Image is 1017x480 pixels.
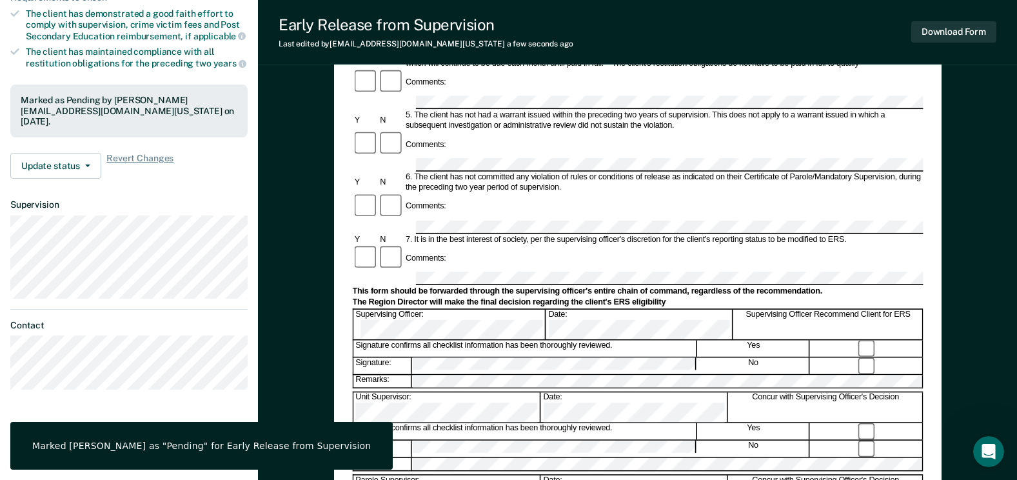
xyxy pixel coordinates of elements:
[973,436,1004,467] iframe: Intercom live chat
[698,341,810,357] div: Yes
[404,77,448,88] div: Comments:
[697,358,809,374] div: No
[352,298,923,308] div: The Region Director will make the final decision regarding the client's ERS eligibility
[10,320,248,331] dt: Contact
[353,341,696,357] div: Signature confirms all checklist information has been thoroughly reviewed.
[279,15,573,34] div: Early Release from Supervision
[378,177,404,188] div: N
[911,21,996,43] button: Download Form
[353,457,412,470] div: Remarks:
[353,441,411,457] div: Signature:
[378,235,404,245] div: N
[404,201,448,212] div: Comments:
[353,358,411,374] div: Signature:
[353,423,696,439] div: Signature confirms all checklist information has been thoroughly reviewed.
[353,310,545,340] div: Supervising Officer:
[10,153,101,179] button: Update status
[193,31,246,41] span: applicable
[352,235,378,245] div: Y
[353,392,540,422] div: Unit Supervisor:
[546,310,733,340] div: Date:
[106,153,173,179] span: Revert Changes
[21,95,237,127] div: Marked as Pending by [PERSON_NAME][EMAIL_ADDRESS][DOMAIN_NAME][US_STATE] on [DATE].
[734,310,923,340] div: Supervising Officer Recommend Client for ERS
[353,375,412,387] div: Remarks:
[378,115,404,126] div: N
[352,115,378,126] div: Y
[279,39,573,48] div: Last edited by [EMAIL_ADDRESS][DOMAIN_NAME][US_STATE]
[26,46,248,68] div: The client has maintained compliance with all restitution obligations for the preceding two
[404,254,448,264] div: Comments:
[698,423,810,439] div: Yes
[697,441,809,457] div: No
[213,58,246,68] span: years
[404,139,448,150] div: Comments:
[32,440,371,452] div: Marked [PERSON_NAME] as "Pending" for Early Release from Supervision
[404,172,923,193] div: 6. The client has not committed any violation of rules or conditions of release as indicated on t...
[352,177,378,188] div: Y
[10,199,248,210] dt: Supervision
[541,392,728,422] div: Date:
[26,8,248,41] div: The client has demonstrated a good faith effort to comply with supervision, crime victim fees and...
[404,235,923,245] div: 7. It is in the best interest of society, per the supervising officer's discretion for the client...
[507,39,573,48] span: a few seconds ago
[729,392,923,422] div: Concur with Supervising Officer's Decision
[404,110,923,131] div: 5. The client has not had a warrant issued within the preceding two years of supervision. This do...
[352,286,923,297] div: This form should be forwarded through the supervising officer's entire chain of command, regardle...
